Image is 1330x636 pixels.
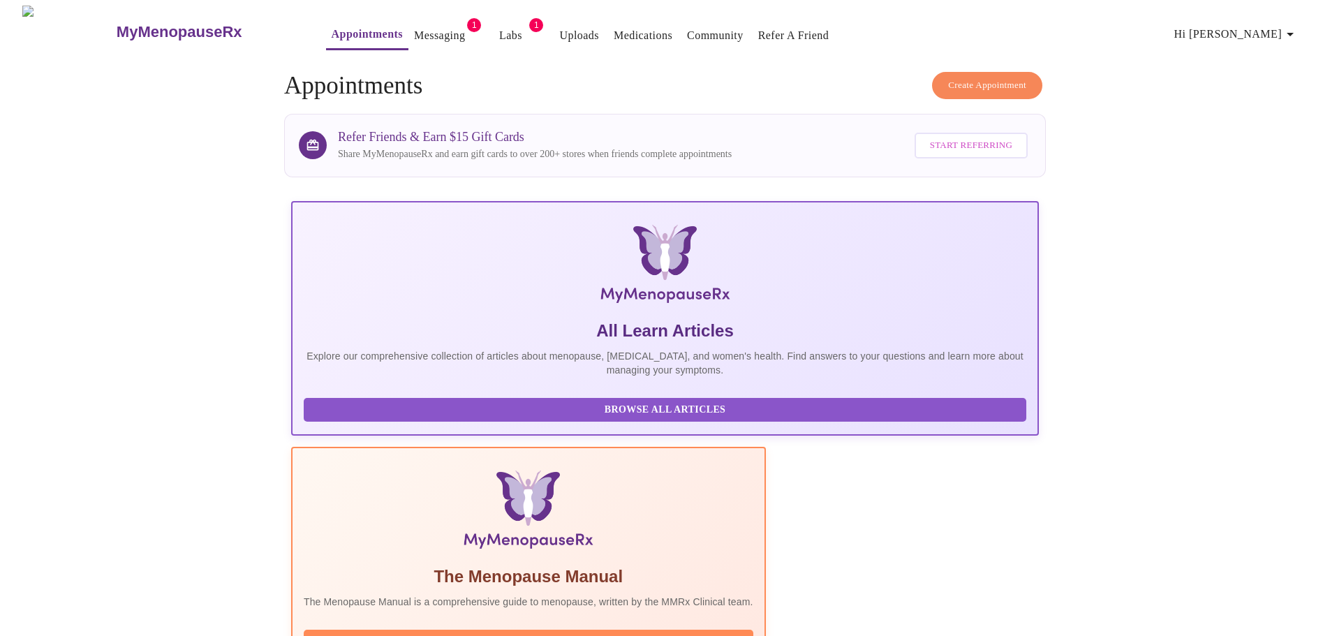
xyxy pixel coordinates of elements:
[687,26,744,45] a: Community
[304,595,753,609] p: The Menopause Manual is a comprehensive guide to menopause, written by the MMRx Clinical team.
[608,22,678,50] button: Medications
[338,130,732,145] h3: Refer Friends & Earn $15 Gift Cards
[304,403,1030,415] a: Browse All Articles
[932,72,1042,99] button: Create Appointment
[304,349,1026,377] p: Explore our comprehensive collection of articles about menopause, [MEDICAL_DATA], and women's hea...
[681,22,749,50] button: Community
[332,24,403,44] a: Appointments
[614,26,672,45] a: Medications
[284,72,1046,100] h4: Appointments
[408,22,471,50] button: Messaging
[467,18,481,32] span: 1
[414,26,465,45] a: Messaging
[318,401,1012,419] span: Browse All Articles
[758,26,829,45] a: Refer a Friend
[753,22,835,50] button: Refer a Friend
[114,8,297,57] a: MyMenopauseRx
[930,138,1012,154] span: Start Referring
[117,23,242,41] h3: MyMenopauseRx
[948,77,1026,94] span: Create Appointment
[304,565,753,588] h5: The Menopause Manual
[499,26,522,45] a: Labs
[911,126,1031,165] a: Start Referring
[304,320,1026,342] h5: All Learn Articles
[326,20,408,50] button: Appointments
[22,6,114,58] img: MyMenopauseRx Logo
[915,133,1028,158] button: Start Referring
[304,398,1026,422] button: Browse All Articles
[1174,24,1299,44] span: Hi [PERSON_NAME]
[488,22,533,50] button: Labs
[1169,20,1304,48] button: Hi [PERSON_NAME]
[559,26,599,45] a: Uploads
[416,225,914,309] img: MyMenopauseRx Logo
[375,471,681,554] img: Menopause Manual
[338,147,732,161] p: Share MyMenopauseRx and earn gift cards to over 200+ stores when friends complete appointments
[554,22,605,50] button: Uploads
[529,18,543,32] span: 1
